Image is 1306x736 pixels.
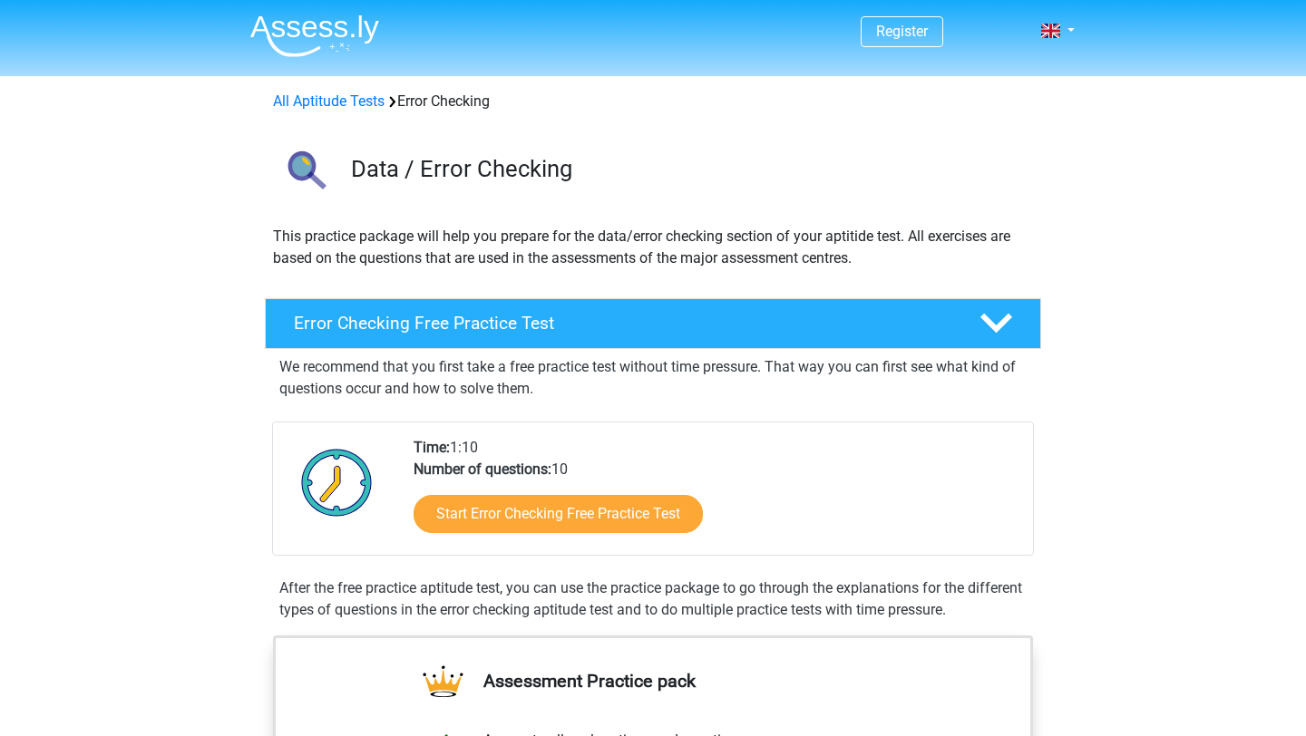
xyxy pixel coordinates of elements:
p: We recommend that you first take a free practice test without time pressure. That way you can fir... [279,356,1027,400]
div: After the free practice aptitude test, you can use the practice package to go through the explana... [272,577,1034,621]
p: This practice package will help you prepare for the data/error checking section of your aptitide ... [273,226,1033,269]
div: Error Checking [266,91,1040,112]
img: Clock [291,437,383,528]
b: Time: [414,439,450,456]
b: Number of questions: [414,460,551,478]
a: All Aptitude Tests [273,92,385,110]
a: Start Error Checking Free Practice Test [414,495,703,533]
a: Register [876,23,928,40]
h3: Data / Error Checking [351,155,1027,183]
img: error checking [266,134,343,211]
h4: Error Checking Free Practice Test [294,313,950,334]
img: Assessly [250,15,379,57]
a: Error Checking Free Practice Test [258,298,1048,349]
div: 1:10 10 [400,437,1032,555]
